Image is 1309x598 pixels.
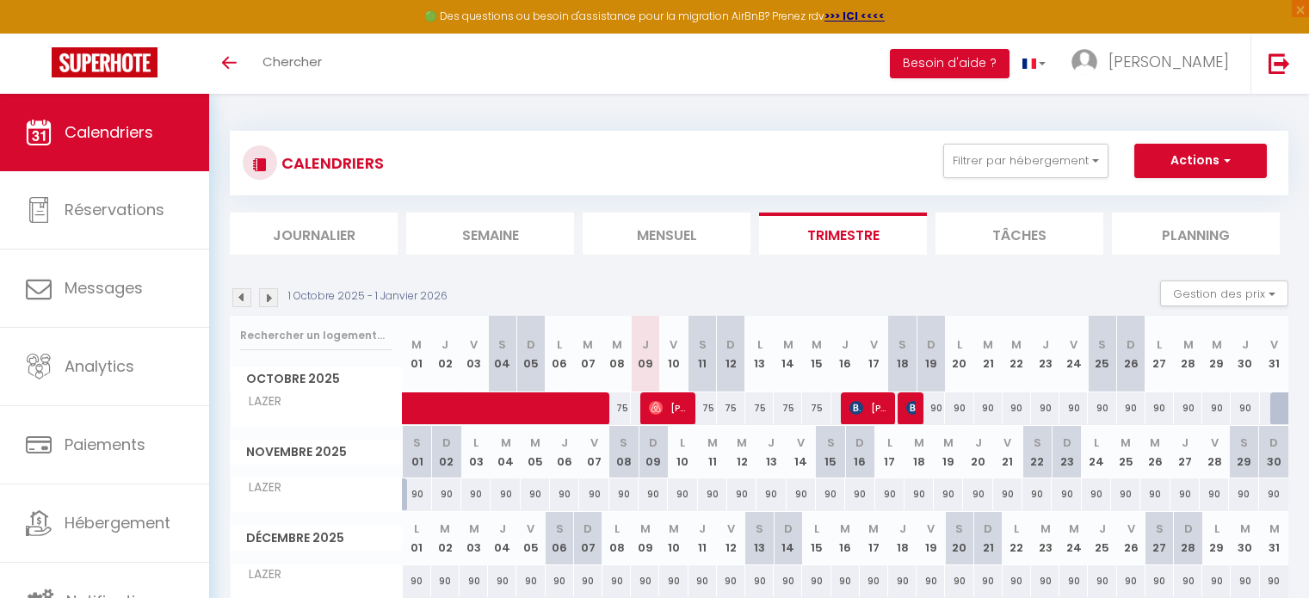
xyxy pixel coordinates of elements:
span: [PERSON_NAME] [906,391,916,424]
span: Décembre 2025 [231,526,402,551]
abbr: V [670,336,677,353]
abbr: V [1003,435,1011,451]
span: Chercher [262,52,322,71]
span: [PERSON_NAME] [649,391,687,424]
h3: CALENDRIERS [277,144,384,182]
abbr: S [1034,435,1041,451]
abbr: M [840,521,850,537]
th: 18 [888,512,917,564]
th: 30 [1231,316,1259,392]
th: 10 [668,426,697,478]
th: 31 [1260,512,1288,564]
div: 90 [1174,565,1202,597]
th: 04 [488,512,516,564]
div: 90 [659,565,688,597]
abbr: J [699,521,706,537]
div: 90 [974,392,1003,424]
th: 02 [431,316,460,392]
strong: >>> ICI <<<< [824,9,885,23]
th: 30 [1231,512,1259,564]
th: 24 [1059,512,1088,564]
div: 90 [963,478,992,510]
th: 19 [917,316,945,392]
abbr: M [783,336,793,353]
th: 18 [888,316,917,392]
div: 90 [1174,392,1202,424]
div: 90 [1140,478,1170,510]
span: Analytics [65,355,134,377]
abbr: J [1099,521,1106,537]
th: 10 [659,512,688,564]
th: 01 [403,512,431,564]
abbr: D [1063,435,1071,451]
abbr: D [649,435,658,451]
abbr: D [984,521,992,537]
div: 75 [717,392,745,424]
li: Semaine [406,213,574,255]
abbr: M [411,336,422,353]
abbr: M [868,521,879,537]
div: 90 [1117,565,1145,597]
th: 16 [831,512,860,564]
abbr: V [927,521,935,537]
th: 20 [963,426,992,478]
abbr: J [561,435,568,451]
div: 90 [631,565,659,597]
div: 90 [945,565,973,597]
th: 27 [1145,316,1174,392]
th: 24 [1082,426,1111,478]
span: Messages [65,277,143,299]
li: Mensuel [583,213,750,255]
th: 02 [432,426,461,478]
div: 90 [875,478,905,510]
abbr: D [726,336,735,353]
div: 75 [688,392,717,424]
th: 17 [860,512,888,564]
a: Chercher [250,34,335,94]
img: ... [1071,49,1097,75]
th: 08 [602,316,631,392]
abbr: V [590,435,598,451]
div: 75 [774,392,802,424]
div: 90 [609,478,639,510]
th: 27 [1145,512,1174,564]
div: 90 [488,565,516,597]
abbr: M [1121,435,1131,451]
abbr: V [1211,435,1219,451]
th: 23 [1052,426,1081,478]
th: 05 [516,512,545,564]
abbr: M [737,435,747,451]
abbr: D [442,435,451,451]
abbr: L [473,435,479,451]
button: Actions [1134,144,1267,178]
abbr: L [680,435,685,451]
th: 03 [460,512,488,564]
th: 21 [993,426,1022,478]
abbr: D [1127,336,1135,353]
abbr: V [470,336,478,353]
div: 90 [403,478,432,510]
abbr: L [557,336,562,353]
th: 09 [639,426,668,478]
abbr: V [727,521,735,537]
div: 90 [431,565,460,597]
abbr: S [1098,336,1106,353]
div: 90 [1022,478,1052,510]
div: 90 [403,565,431,597]
abbr: J [1042,336,1049,353]
th: 28 [1200,426,1229,478]
abbr: J [899,521,906,537]
div: 90 [802,565,830,597]
abbr: S [955,521,963,537]
a: ... [PERSON_NAME] [1059,34,1250,94]
abbr: M [640,521,651,537]
div: 90 [1231,392,1259,424]
span: Calendriers [65,121,153,143]
abbr: D [1269,435,1278,451]
div: 90 [845,478,874,510]
abbr: M [707,435,718,451]
div: 90 [1003,392,1031,424]
abbr: J [1182,435,1189,451]
abbr: M [469,521,479,537]
th: 11 [698,426,727,478]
